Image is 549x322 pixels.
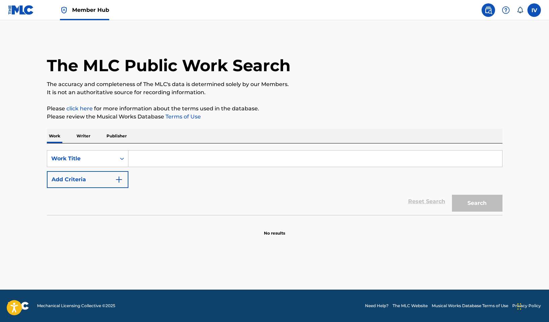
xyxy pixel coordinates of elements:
[37,303,115,309] span: Mechanical Licensing Collective © 2025
[47,129,62,143] p: Work
[515,290,549,322] div: Widget de chat
[47,55,291,76] h1: The MLC Public Work Search
[60,6,68,14] img: Top Rightsholder
[47,80,502,88] p: The accuracy and completeness of The MLC's data is determined solely by our Members.
[164,113,201,120] a: Terms of Use
[365,303,389,309] a: Need Help?
[51,155,112,163] div: Work Title
[484,6,492,14] img: search
[527,3,541,17] div: User Menu
[47,88,502,97] p: It is not an authoritative source for recording information.
[66,105,93,112] a: click here
[104,129,129,143] p: Publisher
[264,222,285,236] p: No results
[502,6,510,14] img: help
[515,290,549,322] iframe: Chat Widget
[47,150,502,215] form: Search Form
[432,303,508,309] a: Musical Works Database Terms of Use
[8,5,34,15] img: MLC Logo
[47,105,502,113] p: Please for more information about the terms used in the database.
[74,129,92,143] p: Writer
[482,3,495,17] a: Public Search
[47,171,128,188] button: Add Criteria
[47,113,502,121] p: Please review the Musical Works Database
[72,6,109,14] span: Member Hub
[115,176,123,184] img: 9d2ae6d4665cec9f34b9.svg
[499,3,513,17] div: Help
[393,303,428,309] a: The MLC Website
[8,302,29,310] img: logo
[517,7,523,14] div: Notifications
[512,303,541,309] a: Privacy Policy
[517,296,521,317] div: Arrastrar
